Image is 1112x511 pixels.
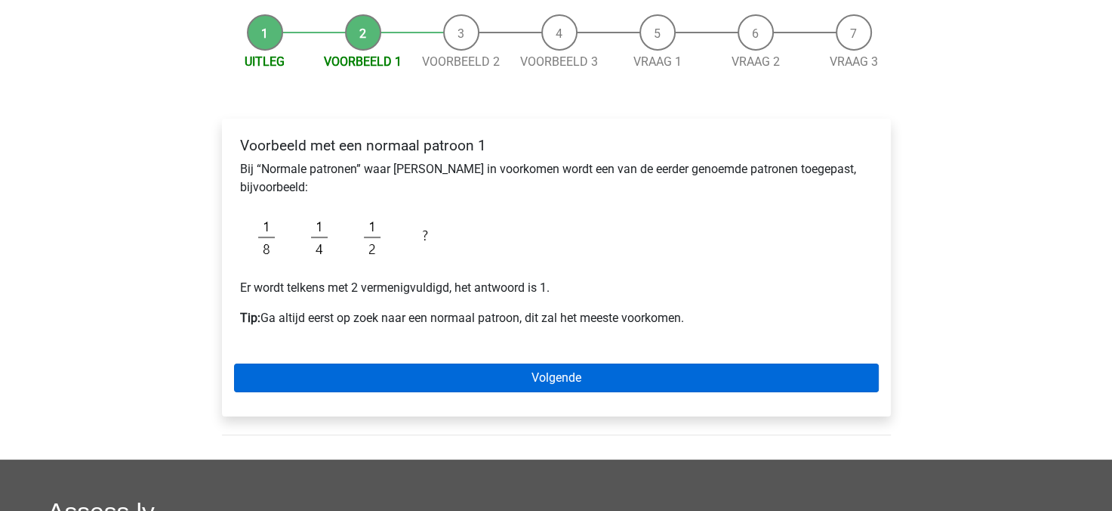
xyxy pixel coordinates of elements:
[240,160,873,197] p: Bij “Normale patronen” waar [PERSON_NAME] in voorkomen wordt een van de eerder genoemde patronen ...
[240,279,873,297] p: Er wordt telkens met 2 vermenigvuldigd, het antwoord is 1.
[732,54,780,69] a: Vraag 2
[830,54,878,69] a: Vraag 3
[240,311,260,325] b: Tip:
[240,209,451,267] img: Fractions_example_1.png
[324,54,402,69] a: Voorbeeld 1
[422,54,500,69] a: Voorbeeld 2
[240,309,873,327] p: Ga altijd eerst op zoek naar een normaal patroon, dit zal het meeste voorkomen.
[240,137,873,154] h4: Voorbeeld met een normaal patroon 1
[633,54,682,69] a: Vraag 1
[234,364,879,392] a: Volgende
[520,54,598,69] a: Voorbeeld 3
[245,54,285,69] a: Uitleg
